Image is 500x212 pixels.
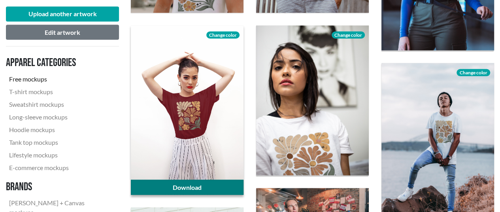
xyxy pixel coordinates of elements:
span: Change color [457,69,490,76]
a: Download [131,180,243,195]
a: Lifestyle mockups [6,148,113,161]
a: Tank top mockups [6,136,113,148]
a: E-commerce mockups [6,161,113,174]
a: T-shirt mockups [6,85,113,98]
a: Hoodie mockups [6,123,113,136]
h3: Brands [6,180,113,193]
span: Change color [332,31,365,38]
button: Upload another artwork [6,6,119,21]
a: Free mockups [6,72,113,85]
span: Change color [206,31,240,38]
a: Long-sleeve mockups [6,110,113,123]
a: Sweatshirt mockups [6,98,113,110]
button: Edit artwork [6,25,119,40]
h3: Apparel categories [6,56,113,69]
